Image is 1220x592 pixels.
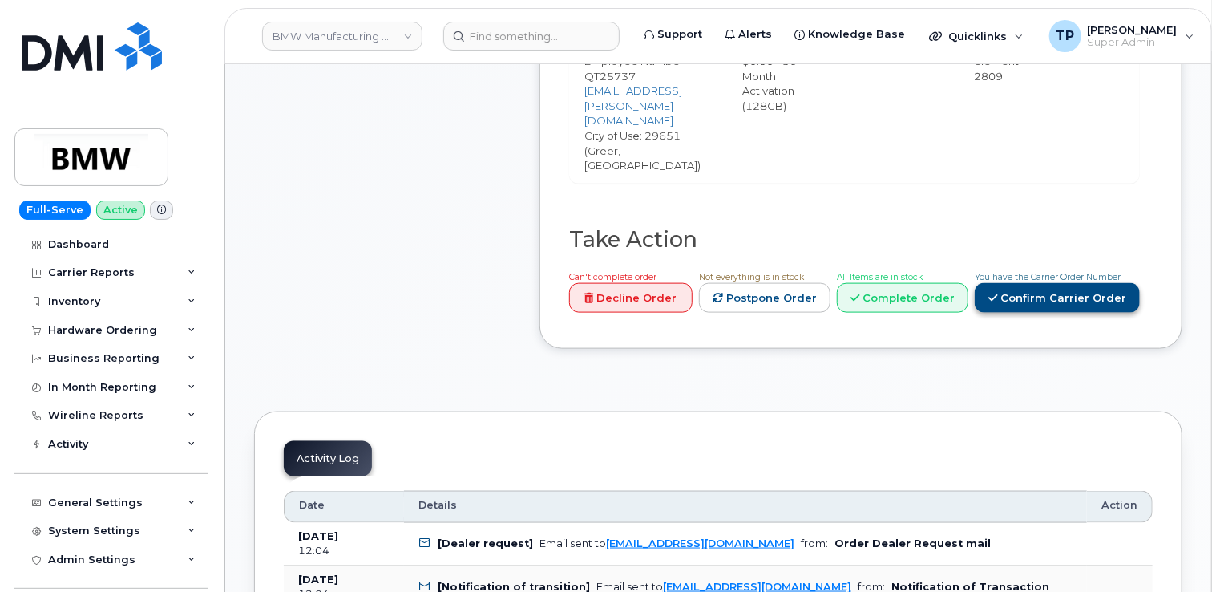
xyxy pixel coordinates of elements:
a: Confirm Carrier Order [975,283,1140,313]
a: Support [632,18,713,51]
b: [DATE] [298,530,338,542]
a: BMW Manufacturing Co LLC [262,22,422,51]
span: Not everything is in stock [699,272,804,282]
span: Details [418,498,457,513]
a: Postpone Order [699,283,830,313]
b: [Dealer request] [438,537,533,549]
a: Complete Order [837,283,968,313]
span: Can't complete order [569,272,656,282]
span: TP [1056,26,1074,46]
input: Find something... [443,22,620,51]
span: Super Admin [1088,36,1178,49]
div: Quicklinks [918,20,1035,52]
span: [PERSON_NAME] [1088,23,1178,36]
span: Employee Number: QT25737 [584,55,686,83]
div: Tyler Pollock [1038,20,1206,52]
span: All Items are in stock [837,272,923,282]
span: Quicklinks [948,30,1007,43]
span: Alerts [738,26,772,43]
a: Alerts [713,18,783,51]
a: [EMAIL_ADDRESS][PERSON_NAME][DOMAIN_NAME] [584,84,682,127]
a: Decline Order [569,283,693,313]
span: You have the Carrier Order Number [975,272,1121,282]
b: [DATE] [298,574,338,586]
div: Email sent to [539,537,794,549]
span: Support [657,26,702,43]
span: from: [801,537,828,549]
h2: Take Action [569,228,1140,252]
div: 12:04 [298,544,390,558]
iframe: Messenger Launcher [1150,522,1208,580]
a: Knowledge Base [783,18,916,51]
b: Order Dealer Request mail [834,537,991,549]
th: Action [1087,491,1153,523]
span: Knowledge Base [808,26,905,43]
a: [EMAIL_ADDRESS][DOMAIN_NAME] [606,537,794,549]
span: Date [299,498,325,513]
